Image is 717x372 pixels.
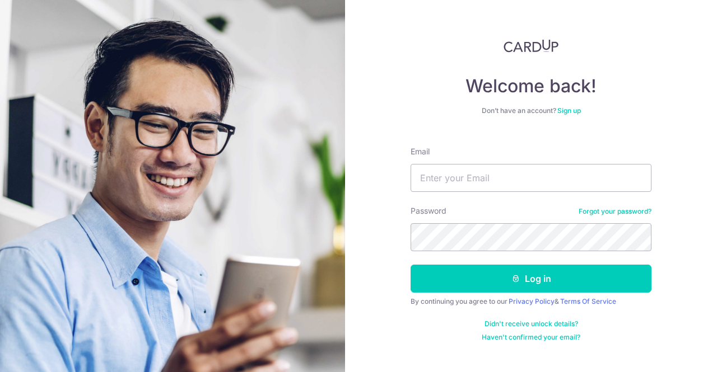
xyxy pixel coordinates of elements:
a: Didn't receive unlock details? [485,319,578,328]
label: Password [411,205,446,216]
a: Privacy Policy [509,297,555,305]
label: Email [411,146,430,157]
input: Enter your Email [411,164,651,192]
a: Terms Of Service [560,297,616,305]
a: Sign up [557,106,581,115]
h4: Welcome back! [411,75,651,97]
img: CardUp Logo [504,39,558,53]
button: Log in [411,265,651,293]
div: By continuing you agree to our & [411,297,651,306]
a: Haven't confirmed your email? [482,333,580,342]
a: Forgot your password? [579,207,651,216]
div: Don’t have an account? [411,106,651,115]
